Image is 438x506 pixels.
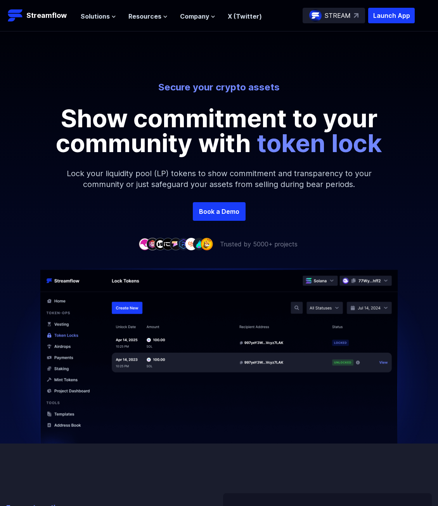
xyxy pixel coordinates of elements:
[26,10,67,21] p: Streamflow
[8,8,23,23] img: Streamflow Logo
[81,12,110,21] span: Solutions
[128,12,168,21] button: Resources
[193,202,246,221] a: Book a Demo
[354,13,358,18] img: top-right-arrow.svg
[180,12,209,21] span: Company
[8,8,73,23] a: Streamflow
[154,238,166,250] img: company-3
[193,238,205,250] img: company-8
[325,11,351,20] p: STREAM
[257,128,382,158] span: token lock
[81,12,116,21] button: Solutions
[162,238,174,250] img: company-4
[220,239,298,249] p: Trusted by 5000+ projects
[228,12,262,20] a: X (Twitter)
[128,12,161,21] span: Resources
[52,156,386,202] p: Lock your liquidity pool (LP) tokens to show commitment and transparency to your community or jus...
[146,238,159,250] img: company-2
[138,238,151,250] img: company-1
[170,238,182,250] img: company-5
[201,238,213,250] img: company-9
[303,8,365,23] a: STREAM
[180,12,215,21] button: Company
[6,81,432,94] p: Secure your crypto assets
[45,106,394,156] p: Show commitment to your community with
[177,238,190,250] img: company-6
[368,8,415,23] button: Launch App
[309,9,322,22] img: streamflow-logo-circle.png
[185,238,197,250] img: company-7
